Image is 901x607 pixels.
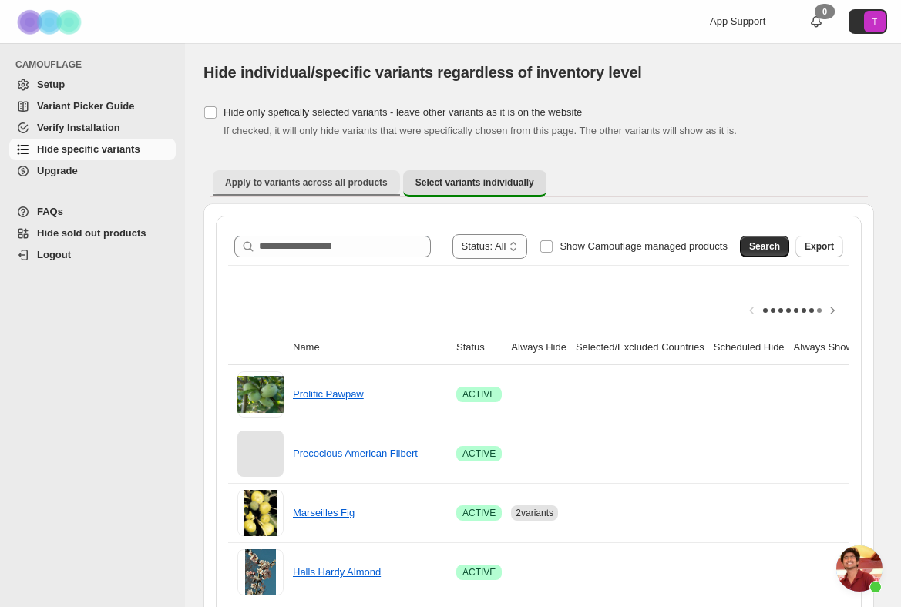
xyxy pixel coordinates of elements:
[37,143,140,155] span: Hide specific variants
[789,330,858,365] th: Always Show
[571,330,709,365] th: Selected/Excluded Countries
[37,122,120,133] span: Verify Installation
[836,545,883,592] div: Open chat
[9,96,176,117] a: Variant Picker Guide
[224,125,737,136] span: If checked, it will only hide variants that were specifically chosen from this page. The other va...
[864,11,886,32] span: Avatar with initials T
[9,139,176,160] a: Hide specific variants
[15,59,177,71] span: CAMOUFLAGE
[403,170,546,197] button: Select variants individually
[9,244,176,266] a: Logout
[224,106,582,118] span: Hide only spefically selected variants - leave other variants as it is on the website
[37,206,63,217] span: FAQs
[740,236,789,257] button: Search
[809,14,824,29] a: 0
[9,223,176,244] a: Hide sold out products
[872,17,878,26] text: T
[293,507,355,518] a: Marseilles Fig
[293,566,381,578] a: Halls Hardy Almond
[462,448,496,460] span: ACTIVE
[288,330,452,365] th: Name
[822,300,843,321] button: Scroll table right one column
[9,74,176,96] a: Setup
[9,160,176,182] a: Upgrade
[12,1,89,43] img: Camouflage
[710,15,765,27] span: App Support
[709,330,789,365] th: Scheduled Hide
[37,79,65,90] span: Setup
[203,64,642,81] span: Hide individual/specific variants regardless of inventory level
[452,330,506,365] th: Status
[805,240,834,253] span: Export
[37,227,146,239] span: Hide sold out products
[415,176,534,189] span: Select variants individually
[506,330,571,365] th: Always Hide
[213,170,400,195] button: Apply to variants across all products
[37,165,78,176] span: Upgrade
[795,236,843,257] button: Export
[225,176,388,189] span: Apply to variants across all products
[462,388,496,401] span: ACTIVE
[9,201,176,223] a: FAQs
[462,566,496,578] span: ACTIVE
[560,240,728,252] span: Show Camouflage managed products
[749,240,780,253] span: Search
[37,100,134,112] span: Variant Picker Guide
[293,448,418,459] a: Precocious American Filbert
[293,388,364,400] a: Prolific Pawpaw
[815,4,835,19] div: 0
[516,508,553,518] span: 2 variants
[849,9,887,34] button: Avatar with initials T
[9,117,176,139] a: Verify Installation
[462,507,496,519] span: ACTIVE
[37,249,71,260] span: Logout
